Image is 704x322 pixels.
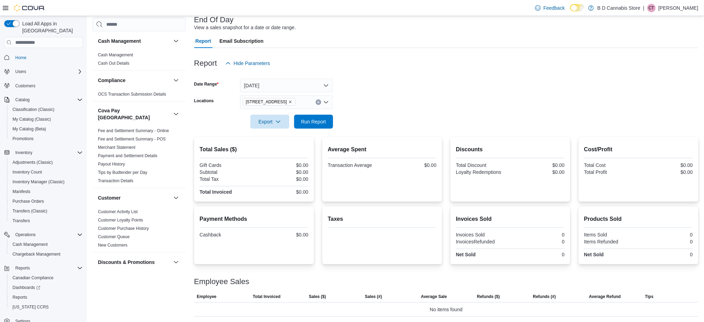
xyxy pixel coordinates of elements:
[98,137,166,142] a: Fee and Settlement Summary - POS
[98,226,149,231] span: Customer Purchase History
[13,218,30,224] span: Transfers
[10,293,83,301] span: Reports
[301,118,326,125] span: Run Report
[255,232,308,238] div: $0.00
[456,145,565,154] h2: Discounts
[7,240,85,249] button: Cash Management
[98,77,125,84] h3: Compliance
[194,98,214,104] label: Locations
[172,194,180,202] button: Customer
[13,53,83,62] span: Home
[92,51,186,70] div: Cash Management
[645,294,654,299] span: Tips
[13,304,49,310] span: [US_STATE] CCRS
[98,259,171,266] button: Discounts & Promotions
[10,135,83,143] span: Promotions
[194,16,234,24] h3: End Of Day
[200,169,253,175] div: Subtotal
[533,294,556,299] span: Refunds (#)
[7,134,85,144] button: Promotions
[13,107,55,112] span: Classification (Classic)
[512,239,565,244] div: 0
[13,81,83,90] span: Customers
[13,199,44,204] span: Purchase Orders
[13,54,29,62] a: Home
[200,215,308,223] h2: Payment Methods
[98,136,166,142] span: Fee and Settlement Summary - POS
[98,38,141,45] h3: Cash Management
[10,187,33,196] a: Manifests
[13,285,40,290] span: Dashboards
[223,56,273,70] button: Hide Parameters
[255,169,308,175] div: $0.00
[7,105,85,114] button: Classification (Classic)
[309,294,326,299] span: Sales ($)
[98,234,130,239] a: Customer Queue
[98,170,147,175] span: Tips by Budtender per Day
[98,38,171,45] button: Cash Management
[328,162,381,168] div: Transaction Average
[10,293,30,301] a: Reports
[10,274,56,282] a: Canadian Compliance
[92,208,186,252] div: Customer
[13,264,33,272] button: Reports
[19,20,83,34] span: Load All Apps in [GEOGRAPHIC_DATA]
[7,124,85,134] button: My Catalog (Beta)
[10,303,83,311] span: Washington CCRS
[1,230,85,240] button: Operations
[15,55,26,61] span: Home
[10,168,45,176] a: Inventory Count
[430,305,463,314] span: No items found
[584,215,693,223] h2: Products Sold
[98,161,125,167] span: Payout History
[240,79,333,92] button: [DATE]
[10,197,47,206] a: Purchase Orders
[640,239,693,244] div: 0
[659,4,698,12] p: [PERSON_NAME]
[328,145,437,154] h2: Average Spent
[234,60,270,67] span: Hide Parameters
[10,168,83,176] span: Inventory Count
[172,258,180,266] button: Discounts & Promotions
[98,162,125,167] a: Payout History
[10,115,83,123] span: My Catalog (Classic)
[512,252,565,257] div: 0
[15,83,35,89] span: Customers
[584,239,637,244] div: Items Refunded
[13,179,65,185] span: Inventory Manager (Classic)
[10,125,49,133] a: My Catalog (Beta)
[98,218,143,223] a: Customer Loyalty Points
[13,231,39,239] button: Operations
[570,4,585,11] input: Dark Mode
[200,189,232,195] strong: Total Invoiced
[98,153,157,159] span: Payment and Settlement Details
[200,176,253,182] div: Total Tax
[456,232,509,238] div: Invoices Sold
[10,178,83,186] span: Inventory Manager (Classic)
[13,208,47,214] span: Transfers (Classic)
[98,259,155,266] h3: Discounts & Promotions
[10,250,63,258] a: Chargeback Management
[14,5,45,11] img: Cova
[7,283,85,292] a: Dashboards
[243,98,296,106] span: 522 Admirals Road
[98,209,138,215] span: Customer Activity List
[7,167,85,177] button: Inventory Count
[98,91,166,97] span: OCS Transaction Submission Details
[10,115,54,123] a: My Catalog (Classic)
[200,145,308,154] h2: Total Sales ($)
[98,128,169,134] span: Fee and Settlement Summary - Online
[512,232,565,238] div: 0
[197,294,217,299] span: Employee
[172,76,180,84] button: Compliance
[250,115,289,129] button: Export
[10,303,51,311] a: [US_STATE] CCRS
[640,169,693,175] div: $0.00
[589,294,621,299] span: Average Refund
[10,125,83,133] span: My Catalog (Beta)
[7,216,85,226] button: Transfers
[98,170,147,175] a: Tips by Budtender per Day
[200,232,253,238] div: Cashback
[194,24,296,31] div: View a sales snapshot for a date or date range.
[288,100,292,104] button: Remove 522 Admirals Road from selection in this group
